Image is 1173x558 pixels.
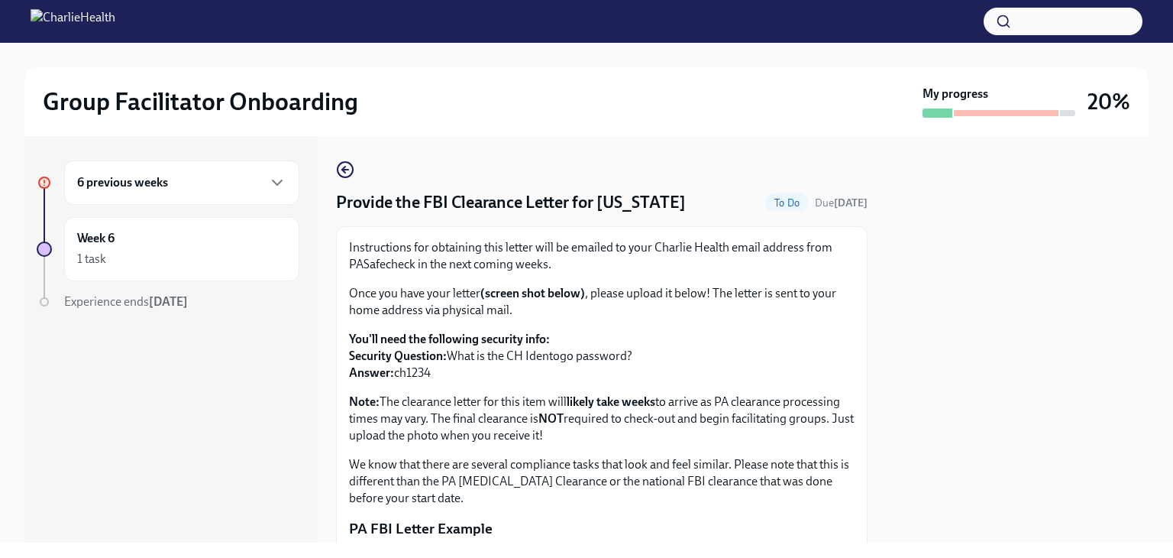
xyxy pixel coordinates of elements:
p: We know that there are several compliance tasks that look and feel similar. Please note that this... [349,456,855,507]
strong: [DATE] [834,196,868,209]
strong: likely take weeks [567,394,655,409]
strong: You'll need the following security info: [349,332,550,346]
h2: Group Facilitator Onboarding [43,86,358,117]
strong: [DATE] [149,294,188,309]
p: The clearance letter for this item will to arrive as PA clearance processing times may vary. The ... [349,394,855,444]
a: Week 61 task [37,217,299,281]
h4: Provide the FBI Clearance Letter for [US_STATE] [336,191,686,214]
strong: Answer: [349,365,394,380]
span: Experience ends [64,294,188,309]
strong: NOT [538,411,564,426]
h6: Week 6 [77,230,115,247]
span: Due [815,196,868,209]
span: August 12th, 2025 10:00 [815,196,868,210]
div: 1 task [77,251,106,268]
strong: Note: [349,394,380,409]
p: What is the CH Identogo password? ch1234 [349,331,855,381]
h6: 6 previous weeks [77,174,168,191]
div: 6 previous weeks [64,161,299,205]
strong: My progress [923,86,988,102]
p: Instructions for obtaining this letter will be emailed to your Charlie Health email address from ... [349,239,855,273]
p: PA FBI Letter Example [349,519,855,539]
span: To Do [765,197,809,209]
strong: Security Question: [349,349,447,363]
p: Once you have your letter , please upload it below! The letter is sent to your home address via p... [349,285,855,319]
img: CharlieHealth [31,9,115,34]
h3: 20% [1087,88,1130,115]
strong: (screen shot below) [480,286,585,300]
